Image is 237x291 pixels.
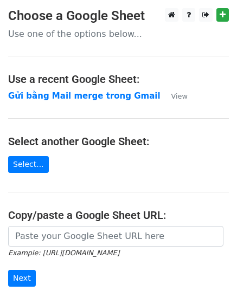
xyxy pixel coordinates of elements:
[8,73,229,86] h4: Use a recent Google Sheet:
[8,91,161,101] a: Gửi bằng Mail merge trong Gmail
[8,249,119,257] small: Example: [URL][DOMAIN_NAME]
[8,270,36,287] input: Next
[8,226,223,247] input: Paste your Google Sheet URL here
[8,156,49,173] a: Select...
[8,209,229,222] h4: Copy/paste a Google Sheet URL:
[161,91,188,101] a: View
[171,92,188,100] small: View
[8,28,229,40] p: Use one of the options below...
[8,8,229,24] h3: Choose a Google Sheet
[8,135,229,148] h4: Select another Google Sheet:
